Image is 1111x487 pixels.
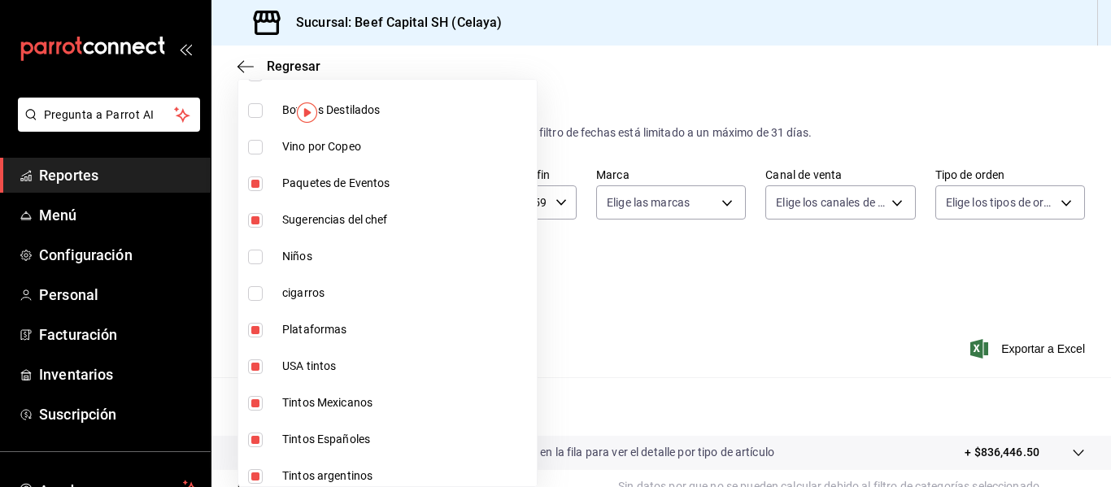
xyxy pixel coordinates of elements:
[282,211,530,228] span: Sugerencias del chef
[282,358,530,375] span: USA tintos
[282,431,530,448] span: Tintos Españoles
[282,138,530,155] span: Vino por Copeo
[297,102,317,123] img: Tooltip marker
[282,102,530,119] span: Botellas Destilados
[282,321,530,338] span: Plataformas
[282,394,530,411] span: Tintos Mexicanos
[282,467,530,485] span: Tintos argentinos
[282,285,530,302] span: cigarros
[282,248,530,265] span: Niños
[282,175,530,192] span: Paquetes de Eventos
